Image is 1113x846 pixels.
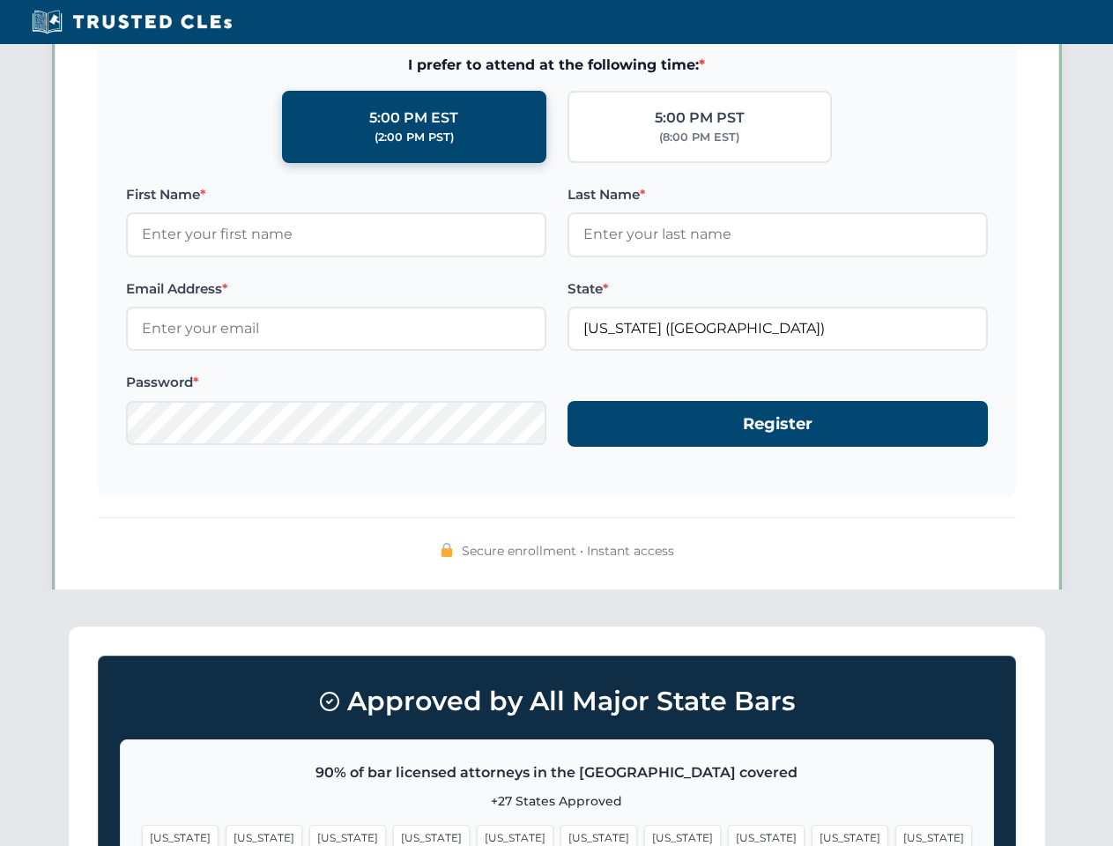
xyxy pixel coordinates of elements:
[568,401,988,448] button: Register
[126,307,546,351] input: Enter your email
[568,278,988,300] label: State
[568,212,988,256] input: Enter your last name
[126,278,546,300] label: Email Address
[126,372,546,393] label: Password
[126,184,546,205] label: First Name
[369,107,458,130] div: 5:00 PM EST
[655,107,745,130] div: 5:00 PM PST
[126,54,988,77] span: I prefer to attend at the following time:
[142,761,972,784] p: 90% of bar licensed attorneys in the [GEOGRAPHIC_DATA] covered
[120,678,994,725] h3: Approved by All Major State Bars
[440,543,454,557] img: 🔒
[568,184,988,205] label: Last Name
[142,791,972,811] p: +27 States Approved
[375,129,454,146] div: (2:00 PM PST)
[568,307,988,351] input: California (CA)
[26,9,237,35] img: Trusted CLEs
[126,212,546,256] input: Enter your first name
[659,129,739,146] div: (8:00 PM EST)
[462,541,674,560] span: Secure enrollment • Instant access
